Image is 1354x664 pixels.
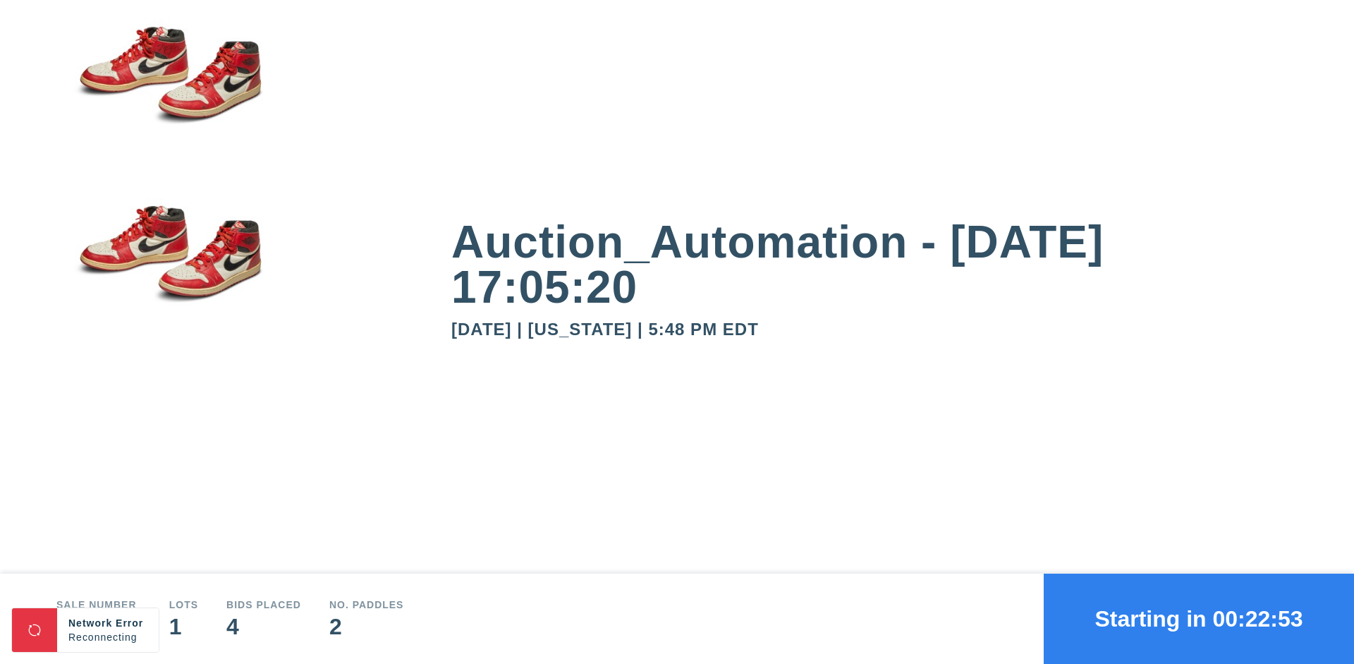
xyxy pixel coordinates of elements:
div: No. Paddles [329,600,404,610]
div: Network Error [68,616,147,630]
div: Auction_Automation - [DATE] 17:05:20 [451,219,1298,310]
div: 4 [226,615,301,638]
div: Reconnecting [68,630,147,644]
button: Starting in 00:22:53 [1044,574,1354,664]
div: 1 [169,615,198,638]
div: [DATE] | [US_STATE] | 5:48 PM EDT [451,321,1298,338]
div: 2 [329,615,404,638]
div: Lots [169,600,198,610]
div: Sale number [56,600,141,610]
div: Bids Placed [226,600,301,610]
